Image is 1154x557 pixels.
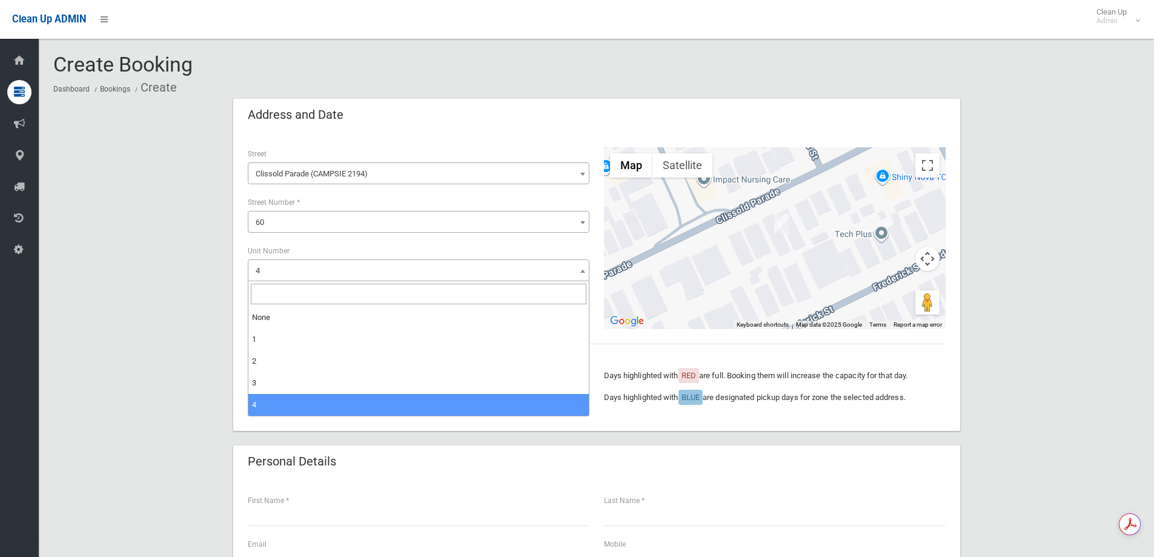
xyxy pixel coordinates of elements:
[251,262,586,279] span: 4
[248,211,589,233] span: 60
[248,259,589,281] span: 4
[53,52,193,76] span: Create Booking
[869,321,886,328] a: Terms (opens in new tab)
[251,214,586,231] span: 60
[1090,7,1139,25] span: Clean Up
[610,153,652,178] button: Show street map
[252,400,256,409] span: 4
[132,76,177,99] li: Create
[252,335,256,344] span: 1
[915,247,940,271] button: Map camera controls
[233,450,351,473] header: Personal Details
[248,162,589,184] span: Clissold Parade (CAMPSIE 2194)
[607,313,647,329] img: Google
[252,313,270,322] span: None
[256,218,264,227] span: 60
[53,85,90,93] a: Dashboard
[681,371,696,380] span: RED
[12,13,86,25] span: Clean Up ADMIN
[252,378,256,387] span: 3
[915,153,940,178] button: Toggle fullscreen view
[100,85,130,93] a: Bookings
[915,290,940,315] button: Drag Pegman onto the map to open Street View
[774,213,789,234] div: 4/60 Clissold Parade, CAMPSIE NSW 2194
[796,321,862,328] span: Map data ©2025 Google
[737,321,789,329] button: Keyboard shortcuts
[256,266,260,275] span: 4
[252,356,256,365] span: 2
[251,165,586,182] span: Clissold Parade (CAMPSIE 2194)
[607,313,647,329] a: Open this area in Google Maps (opens a new window)
[652,153,712,178] button: Show satellite imagery
[1096,16,1127,25] small: Admin
[233,103,358,127] header: Address and Date
[604,390,946,405] p: Days highlighted with are designated pickup days for zone the selected address.
[894,321,942,328] a: Report a map error
[681,393,700,402] span: BLUE
[604,369,946,383] p: Days highlighted with are full. Booking them will increase the capacity for that day.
